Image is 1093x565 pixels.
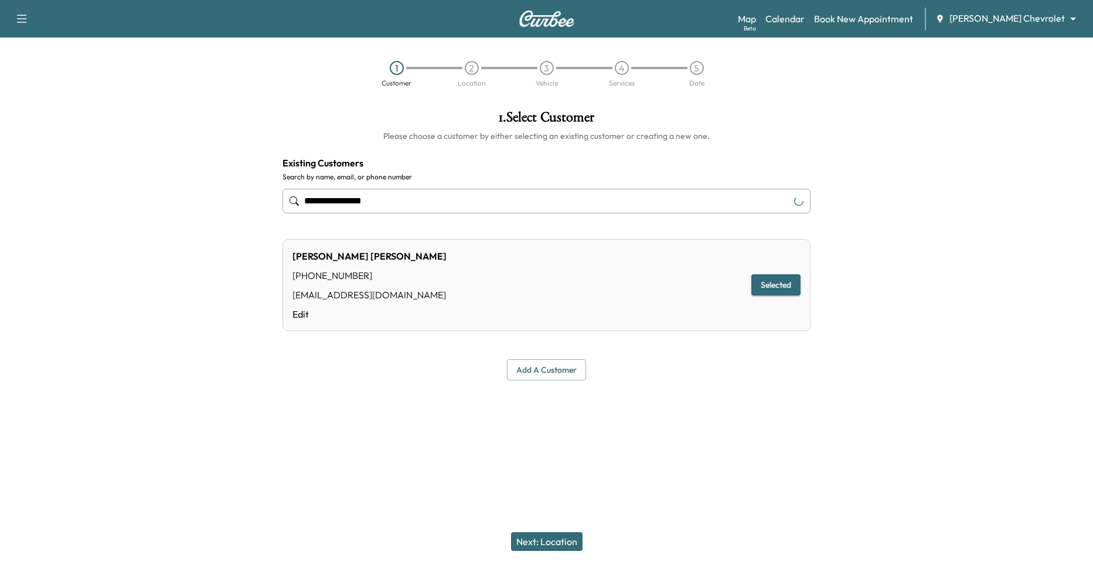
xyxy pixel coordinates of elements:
[282,110,811,130] h1: 1 . Select Customer
[282,172,811,182] label: Search by name, email, or phone number
[292,268,447,282] div: [PHONE_NUMBER]
[689,80,704,87] div: Date
[744,24,756,33] div: Beta
[390,61,404,75] div: 1
[282,130,811,142] h6: Please choose a customer by either selecting an existing customer or creating a new one.
[511,532,583,551] button: Next: Location
[615,61,629,75] div: 4
[765,12,805,26] a: Calendar
[382,80,411,87] div: Customer
[609,80,635,87] div: Services
[507,359,586,381] button: Add a customer
[292,288,447,302] div: [EMAIL_ADDRESS][DOMAIN_NAME]
[949,12,1065,25] span: [PERSON_NAME] Chevrolet
[292,307,447,321] a: Edit
[738,12,756,26] a: MapBeta
[536,80,558,87] div: Vehicle
[465,61,479,75] div: 2
[540,61,554,75] div: 3
[282,156,811,170] h4: Existing Customers
[458,80,486,87] div: Location
[519,11,575,27] img: Curbee Logo
[814,12,913,26] a: Book New Appointment
[751,274,801,296] button: Selected
[292,249,447,263] div: [PERSON_NAME] [PERSON_NAME]
[690,61,704,75] div: 5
